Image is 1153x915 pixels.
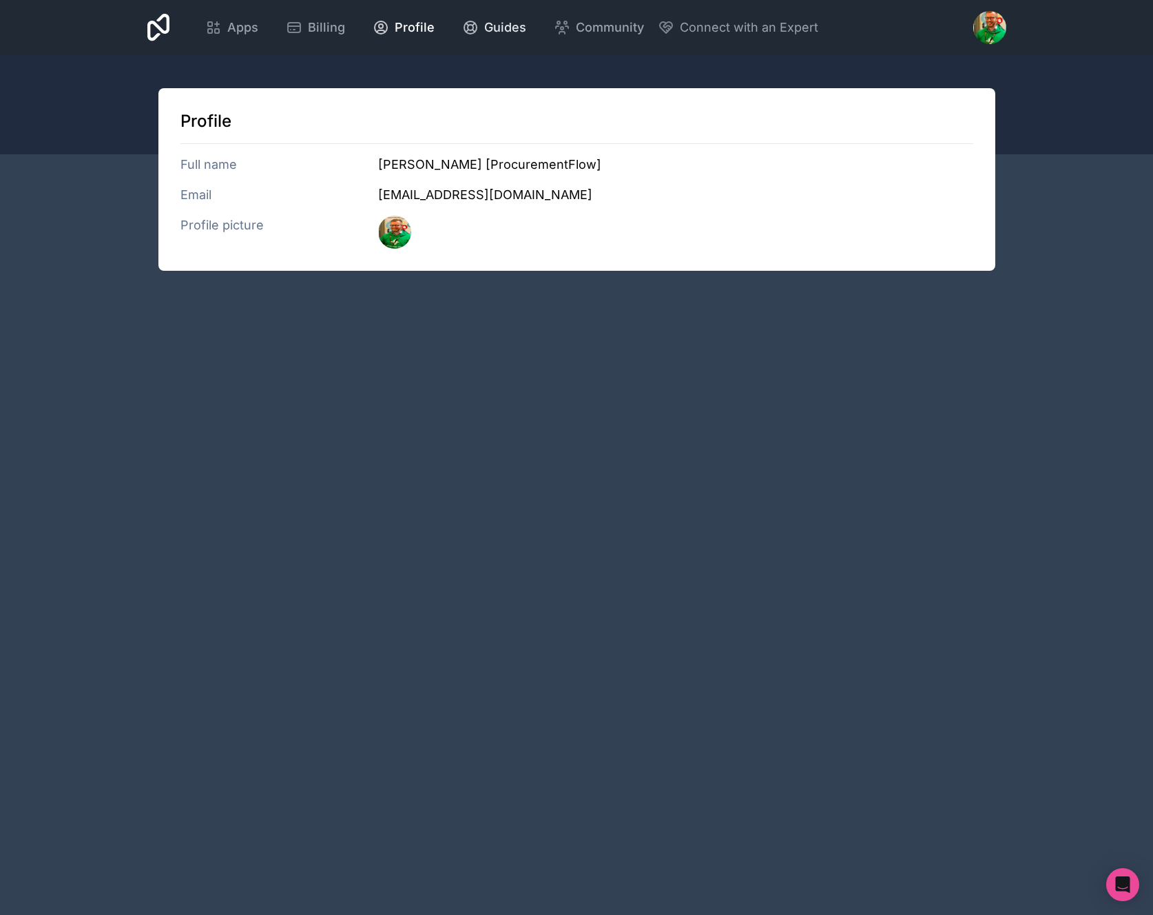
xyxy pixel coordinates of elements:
h3: Full name [180,155,379,174]
h3: [PERSON_NAME] [ProcurementFlow] [378,155,973,174]
a: Billing [275,12,356,43]
span: Guides [484,18,526,37]
a: Guides [451,12,537,43]
h3: Profile picture [180,216,379,249]
span: Community [576,18,644,37]
img: profile [378,216,411,249]
a: Apps [194,12,269,43]
h3: Email [180,185,379,205]
span: Billing [308,18,345,37]
div: Open Intercom Messenger [1106,868,1139,901]
span: Connect with an Expert [680,18,818,37]
span: Apps [227,18,258,37]
span: Profile [395,18,435,37]
h3: [EMAIL_ADDRESS][DOMAIN_NAME] [378,185,973,205]
h1: Profile [180,110,973,132]
a: Community [543,12,655,43]
button: Connect with an Expert [658,18,818,37]
a: Profile [362,12,446,43]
